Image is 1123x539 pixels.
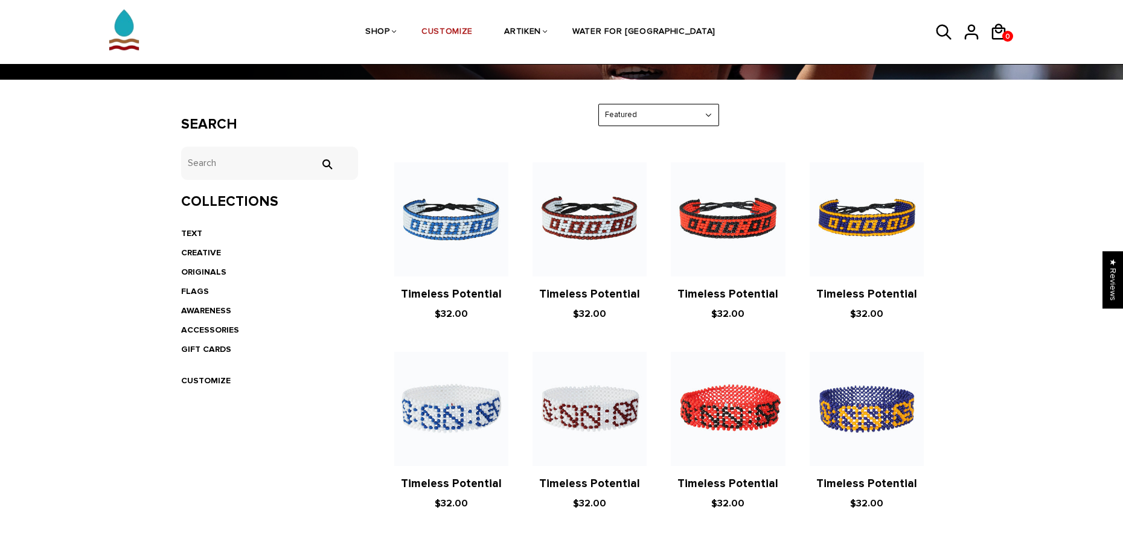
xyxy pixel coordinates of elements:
[1002,29,1013,44] span: 0
[572,1,715,65] a: WATER FOR [GEOGRAPHIC_DATA]
[816,477,917,491] a: Timeless Potential
[1102,251,1123,308] div: Click to open Judge.me floating reviews tab
[504,1,541,65] a: ARTIKEN
[401,477,502,491] a: Timeless Potential
[181,147,358,180] input: Search
[573,308,606,320] span: $32.00
[539,287,640,301] a: Timeless Potential
[181,344,231,354] a: GIFT CARDS
[315,159,339,170] input: Search
[181,375,231,386] a: CUSTOMIZE
[850,308,883,320] span: $32.00
[711,308,744,320] span: $32.00
[181,116,358,133] h3: Search
[181,267,226,277] a: ORIGINALS
[711,497,744,509] span: $32.00
[421,1,473,65] a: CUSTOMIZE
[181,286,209,296] a: FLAGS
[181,193,358,211] h3: Collections
[181,305,231,316] a: AWARENESS
[365,1,390,65] a: SHOP
[181,325,239,335] a: ACCESSORIES
[539,477,640,491] a: Timeless Potential
[181,228,202,238] a: TEXT
[181,247,221,258] a: CREATIVE
[677,287,778,301] a: Timeless Potential
[401,287,502,301] a: Timeless Potential
[435,497,468,509] span: $32.00
[850,497,883,509] span: $32.00
[573,497,606,509] span: $32.00
[816,287,917,301] a: Timeless Potential
[677,477,778,491] a: Timeless Potential
[1002,31,1013,42] a: 0
[435,308,468,320] span: $32.00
